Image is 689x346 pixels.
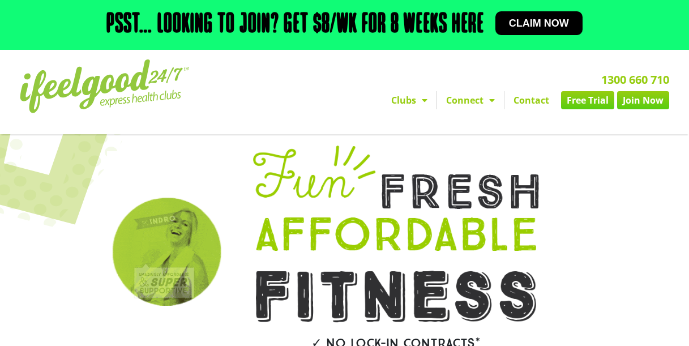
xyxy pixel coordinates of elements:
[504,91,558,109] a: Contact
[437,91,504,109] a: Connect
[509,18,569,28] span: Claim now
[251,91,669,109] nav: Menu
[382,91,436,109] a: Clubs
[106,11,484,39] h2: Psst… Looking to join? Get $8/wk for 8 weeks here
[617,91,669,109] a: Join Now
[601,72,669,87] a: 1300 660 710
[561,91,614,109] a: Free Trial
[495,11,583,35] a: Claim now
